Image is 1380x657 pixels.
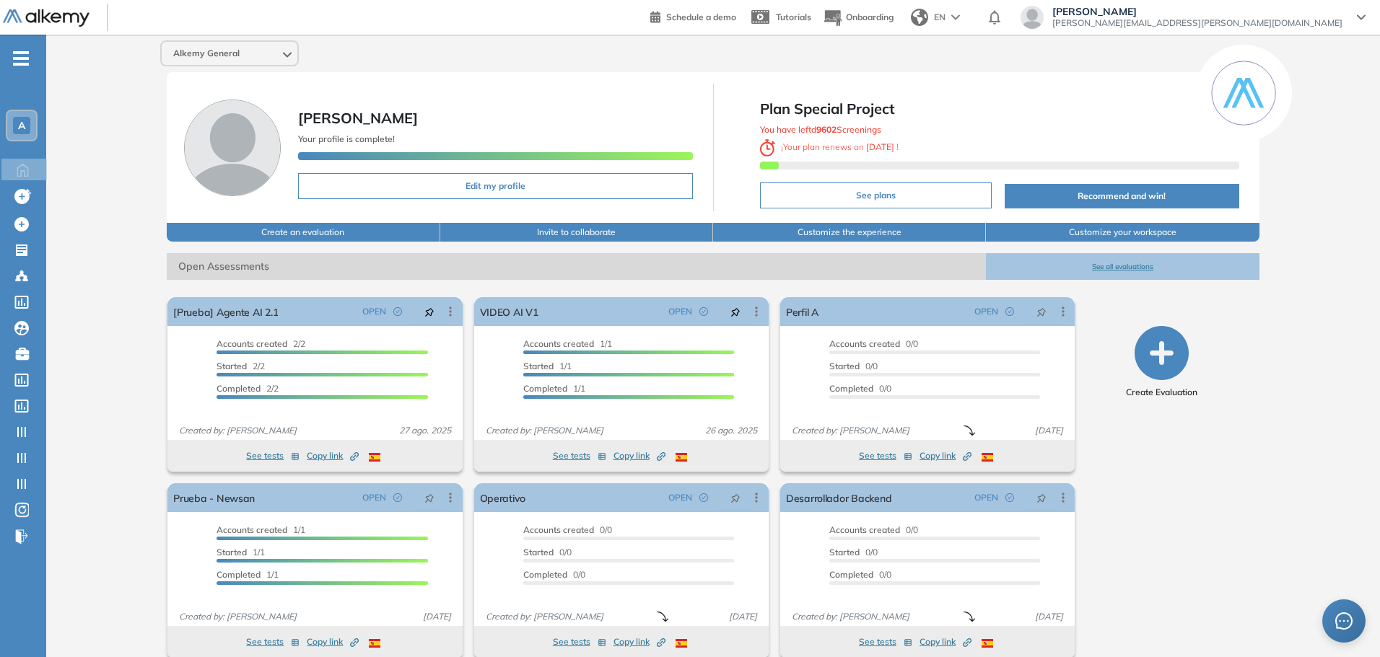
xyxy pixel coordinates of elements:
[523,338,612,349] span: 1/1
[523,361,554,371] span: Started
[523,547,572,557] span: 0/0
[307,633,359,651] button: Copy link
[393,493,402,502] span: check-circle
[173,48,240,59] span: Alkemy General
[298,173,692,199] button: Edit my profile
[829,524,900,535] span: Accounts created
[167,223,440,242] button: Create an evaluation
[668,305,692,318] span: OPEN
[786,424,915,437] span: Created by: [PERSON_NAME]
[951,14,960,20] img: arrow
[730,306,741,317] span: pushpin
[776,12,811,22] span: Tutorials
[829,383,873,394] span: Completed
[217,524,305,535] span: 1/1
[369,639,380,648] img: ESP
[362,491,386,504] span: OPEN
[3,9,89,27] img: Logo
[816,124,837,135] b: 9602
[613,449,665,462] span: Copy link
[666,12,736,22] span: Schedule a demo
[864,141,896,152] b: [DATE]
[167,253,986,280] span: Open Assessments
[480,424,609,437] span: Created by: [PERSON_NAME]
[760,182,992,208] button: See plans
[786,483,891,512] a: Desarrollador Backend
[523,383,585,394] span: 1/1
[859,447,912,464] button: See tests
[1005,493,1014,502] span: check-circle
[676,639,687,648] img: ESP
[480,483,526,512] a: Operativo
[920,635,971,648] span: Copy link
[1052,17,1342,29] span: [PERSON_NAME][EMAIL_ADDRESS][PERSON_NAME][DOMAIN_NAME]
[173,297,278,326] a: [Prueba] Agente AI 2.1
[823,2,894,33] button: Onboarding
[523,524,612,535] span: 0/0
[173,483,255,512] a: Prueba - Newsan
[307,449,359,462] span: Copy link
[829,569,873,580] span: Completed
[986,253,1259,280] button: See all evaluations
[699,493,708,502] span: check-circle
[829,361,878,371] span: 0/0
[393,307,402,316] span: check-circle
[760,139,776,156] img: clock-svg
[217,338,287,349] span: Accounts created
[1005,307,1014,316] span: check-circle
[480,610,609,623] span: Created by: [PERSON_NAME]
[523,383,567,394] span: Completed
[730,492,741,503] span: pushpin
[369,453,380,462] img: ESP
[699,424,763,437] span: 26 ago. 2025
[424,306,434,317] span: pushpin
[13,57,29,60] i: -
[650,7,736,25] a: Schedule a demo
[424,492,434,503] span: pushpin
[920,449,971,462] span: Copy link
[246,447,300,464] button: See tests
[523,547,554,557] span: Started
[829,338,918,349] span: 0/0
[523,524,594,535] span: Accounts created
[523,569,585,580] span: 0/0
[699,307,708,316] span: check-circle
[362,305,386,318] span: OPEN
[829,338,900,349] span: Accounts created
[1335,612,1353,630] span: message
[1026,300,1057,323] button: pushpin
[18,120,25,131] span: A
[974,305,998,318] span: OPEN
[786,297,818,326] a: Perfil A
[246,633,300,651] button: See tests
[829,524,918,535] span: 0/0
[523,569,567,580] span: Completed
[393,424,457,437] span: 27 ago. 2025
[676,453,687,462] img: ESP
[760,124,881,135] span: You have leftd Screenings
[760,141,899,152] span: ¡ Your plan renews on !
[920,633,971,651] button: Copy link
[1126,326,1197,399] button: Create Evaluation
[1036,306,1047,317] span: pushpin
[613,635,665,648] span: Copy link
[480,297,538,326] a: VIDEO AI V1
[982,453,993,462] img: ESP
[720,300,751,323] button: pushpin
[217,569,261,580] span: Completed
[934,11,946,24] span: EN
[217,524,287,535] span: Accounts created
[760,98,1239,120] span: Plan Special Project
[829,547,878,557] span: 0/0
[523,338,594,349] span: Accounts created
[307,635,359,648] span: Copy link
[723,610,763,623] span: [DATE]
[920,447,971,464] button: Copy link
[414,486,445,509] button: pushpin
[217,338,305,349] span: 2/2
[974,491,998,504] span: OPEN
[217,361,265,371] span: 2/2
[417,610,457,623] span: [DATE]
[1029,424,1069,437] span: [DATE]
[217,547,247,557] span: Started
